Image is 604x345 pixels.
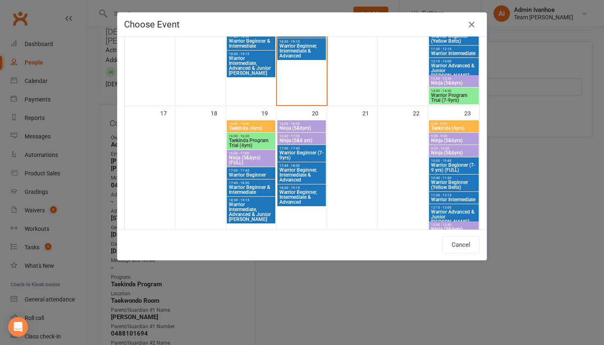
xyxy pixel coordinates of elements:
span: 9:30 - 10:00 [431,147,477,150]
span: Warrior Beginner & Intermediate [228,185,274,195]
span: Taekinda (4yrs) [431,126,477,131]
span: 17:45 - 18:30 [228,181,274,185]
span: 17:45 - 18:30 [228,35,274,39]
span: Taekinda (4yrs) [228,126,274,131]
span: 9:00 - 9:30 [431,134,477,138]
span: Warrior Intermediate, Advanced & Junior [PERSON_NAME] [228,56,274,76]
span: Warrior Beginner & Intermediate [228,39,274,48]
span: 16:00 - 16:30 [228,122,274,126]
span: Warrior Intermediate [431,197,477,202]
span: Warrior Beginner (Yellow Belts) [431,34,477,44]
div: 17 [160,106,175,120]
span: Warrior Beginner (7-9 yrs) (FULL) [431,163,477,172]
span: 17:45 - 18:30 [279,164,324,168]
span: Warrior Advanced & Junior [PERSON_NAME] [431,63,477,78]
span: Warrior Beginner, Intermediate & Advanced [279,44,324,58]
span: 10:45 - 11:30 [431,176,477,180]
span: 12:15 - 13:00 [431,60,477,63]
div: 20 [312,106,327,120]
span: 18:30 - 19:15 [279,40,324,44]
span: 11:30 - 12:15 [431,193,477,197]
span: Warrior Program Trial (7-9yrs) [431,93,477,103]
span: 14:00 - 14:30 [431,89,477,93]
span: 18:30 - 19:15 [228,198,274,202]
span: Taekinda Program Trial (4yrs) [228,138,274,148]
span: 12:15 - 13:00 [431,206,477,209]
span: Ninja (5&6yrs) [279,126,324,131]
span: 16:00 - 16:30 [228,134,274,138]
span: Ninja (5&6yrs) [431,227,477,232]
span: Warrior Intermediate, Advanced & Junior [PERSON_NAME] [228,202,274,222]
span: 16:30 - 17:00 [279,134,324,138]
span: Ninja (5&6 yrs) [279,138,324,143]
span: Ninja (5&6yrs) [431,150,477,155]
button: Close [465,18,478,31]
span: 10:00 - 10:45 [431,159,477,163]
button: Cancel [442,236,480,253]
div: Open Intercom Messenger [8,317,28,337]
span: Warrior Advanced & Junior [PERSON_NAME] [431,209,477,224]
span: 13:00 - 13:30 [431,223,477,227]
span: Warrior Beginner (Yellow Belts) [431,180,477,190]
span: 16:00 - 16:30 [279,122,324,126]
div: 22 [413,106,428,120]
span: 13:00 - 13:30 [431,77,477,80]
span: Warrior Beginner (7-9yrs) [279,150,324,160]
span: 17:00 - 17:45 [279,147,324,150]
span: 18:30 - 19:15 [228,52,274,56]
span: Ninja (5&6yrs) (FULL) [228,155,274,165]
span: 8:30 - 9:00 [431,122,477,126]
span: 11:30 - 12:15 [431,47,477,51]
span: 17:00 - 17:45 [228,169,274,172]
div: 19 [261,106,276,120]
span: 18:30 - 19:15 [279,186,324,190]
span: Warrior Beginner, Intermediate & Advanced [279,168,324,182]
span: Warrior Beginner [228,172,274,177]
div: 23 [464,106,479,120]
div: 18 [211,106,226,120]
span: Ninja (5&6yrs) [431,80,477,85]
span: Ninja (5&6yrs) [431,138,477,143]
span: Warrior Intermediate [431,51,477,56]
h4: Choose Event [124,19,480,30]
div: 21 [362,106,377,120]
span: Warrior Beginner, Intermediate & Advanced [279,190,324,205]
span: 16:30 - 17:00 [228,152,274,155]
